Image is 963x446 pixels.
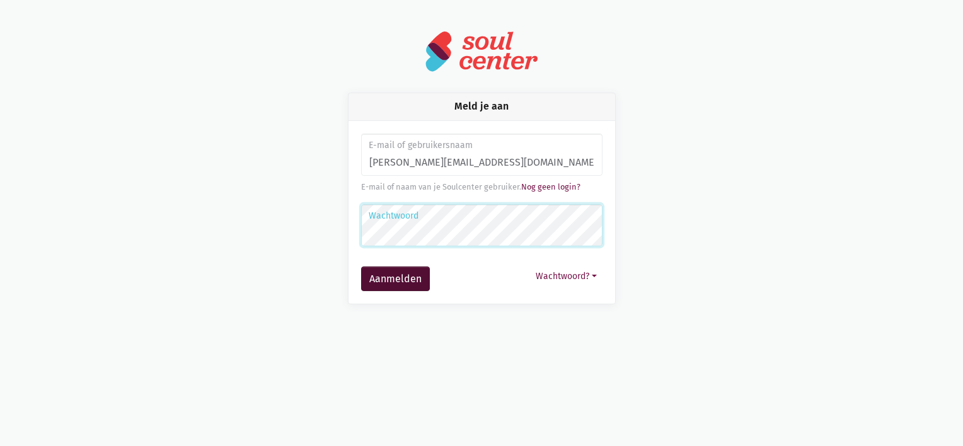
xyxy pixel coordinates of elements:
[530,266,603,286] button: Wachtwoord?
[361,266,430,292] button: Aanmelden
[425,30,538,72] img: logo-soulcenter-full.svg
[369,139,594,152] label: E-mail of gebruikersnaam
[369,209,594,223] label: Wachtwoord
[361,181,603,193] div: E-mail of naam van je Soulcenter gebruiker.
[521,182,580,192] a: Nog geen login?
[361,134,603,292] form: Aanmelden
[349,93,615,120] div: Meld je aan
